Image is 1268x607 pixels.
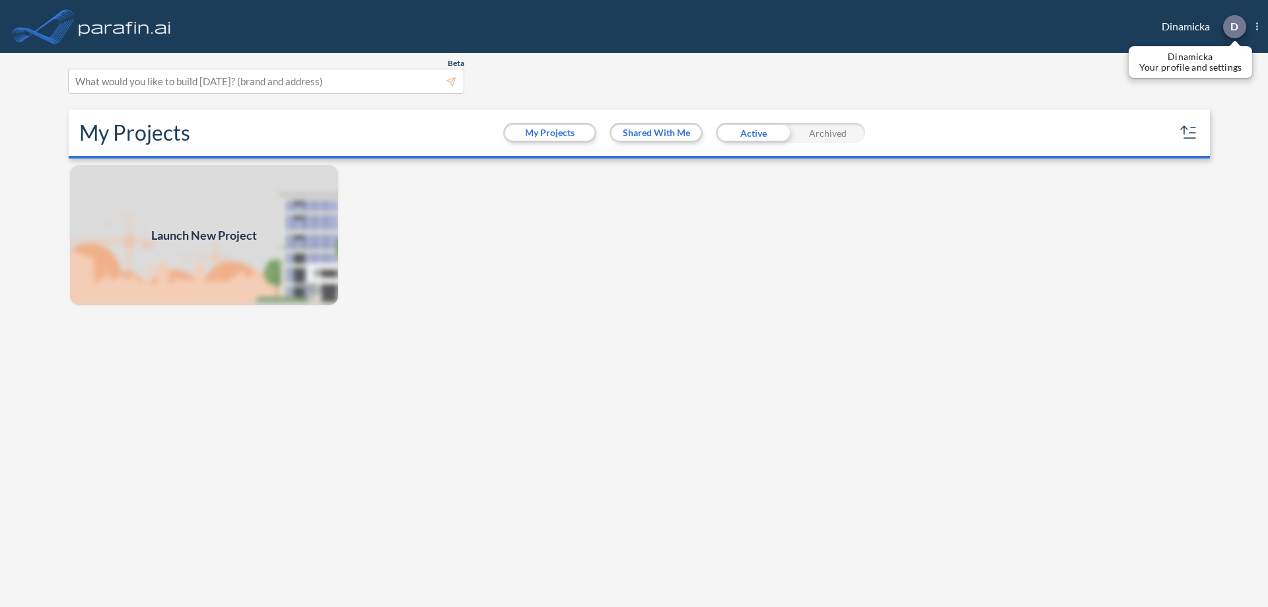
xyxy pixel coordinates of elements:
[1142,15,1258,38] div: Dinamicka
[151,227,257,244] span: Launch New Project
[505,125,594,141] button: My Projects
[1178,122,1199,143] button: sort
[1139,52,1242,62] p: Dinamicka
[1230,20,1238,32] p: D
[1139,62,1242,73] p: Your profile and settings
[79,120,190,145] h2: My Projects
[69,164,339,306] a: Launch New Project
[791,123,865,143] div: Archived
[612,125,701,141] button: Shared With Me
[69,164,339,306] img: add
[76,13,174,40] img: logo
[716,123,791,143] div: Active
[448,58,464,69] span: Beta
